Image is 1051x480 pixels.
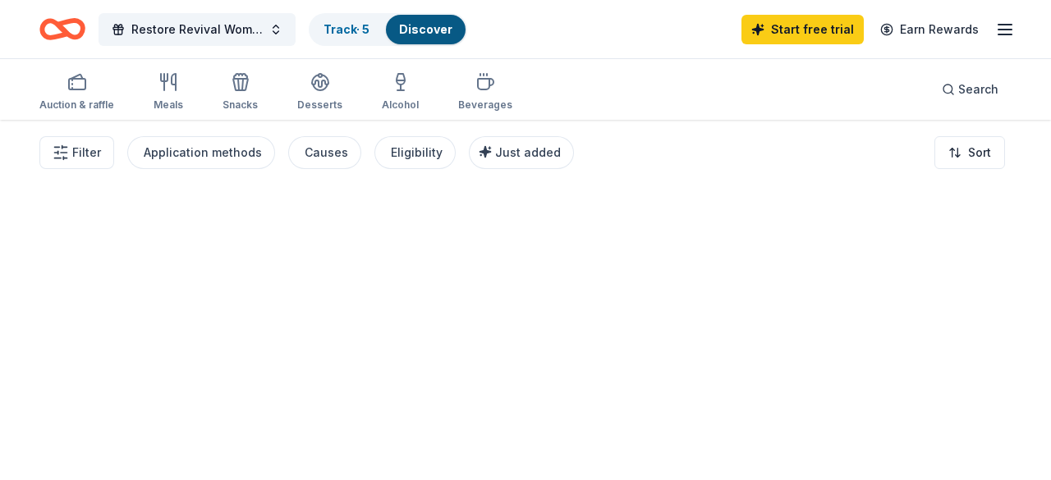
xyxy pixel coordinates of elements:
button: Restore Revival Women's Conference [99,13,296,46]
button: Snacks [223,66,258,120]
button: Causes [288,136,361,169]
button: Alcohol [382,66,419,120]
button: Eligibility [374,136,456,169]
button: Filter [39,136,114,169]
button: Track· 5Discover [309,13,467,46]
button: Search [929,73,1012,106]
a: Start free trial [741,15,864,44]
button: Just added [469,136,574,169]
button: Meals [154,66,183,120]
button: Auction & raffle [39,66,114,120]
a: Earn Rewards [870,15,989,44]
button: Sort [934,136,1005,169]
a: Home [39,10,85,48]
div: Auction & raffle [39,98,114,112]
div: Snacks [223,98,258,112]
div: Eligibility [391,143,443,162]
div: Meals [154,98,183,112]
span: Filter [72,143,101,162]
span: Just added [495,145,561,159]
div: Desserts [297,98,342,112]
div: Beverages [458,98,512,112]
button: Beverages [458,66,512,120]
a: Discover [399,22,452,36]
span: Sort [968,143,991,162]
div: Alcohol [382,98,419,112]
span: Search [958,80,998,99]
button: Desserts [297,66,342,120]
div: Causes [305,143,348,162]
a: Track· 5 [324,22,369,36]
span: Restore Revival Women's Conference [131,20,263,39]
button: Application methods [127,136,275,169]
div: Application methods [144,143,262,162]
